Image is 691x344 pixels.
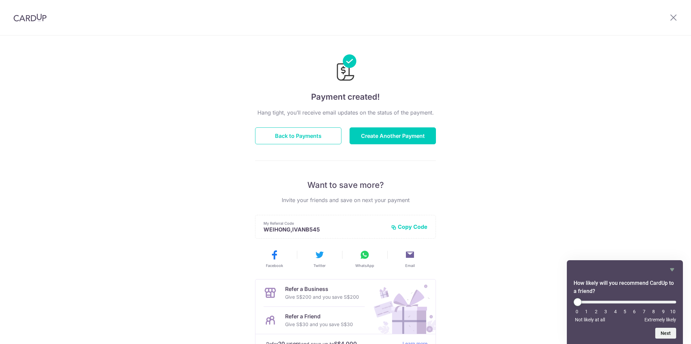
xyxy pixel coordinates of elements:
[390,249,430,268] button: Email
[575,317,605,322] span: Not likely at all
[655,328,676,339] button: Next question
[254,249,294,268] button: Facebook
[264,221,386,226] p: My Referral Code
[574,279,676,295] h2: How likely will you recommend CardUp to a friend? Select an option from 0 to 10, with 0 being Not...
[335,54,356,83] img: Payments
[345,249,385,268] button: WhatsApp
[669,309,676,314] li: 10
[631,309,638,314] li: 6
[660,309,667,314] li: 9
[574,309,580,314] li: 0
[13,14,47,22] img: CardUp
[593,309,600,314] li: 2
[255,108,436,117] p: Hang tight, you’ll receive email updates on the status of the payment.
[612,309,619,314] li: 4
[300,249,339,268] button: Twitter
[255,91,436,103] h4: Payment created!
[255,127,341,144] button: Back to Payments
[391,223,427,230] button: Copy Code
[355,263,374,268] span: WhatsApp
[266,263,283,268] span: Facebook
[313,263,326,268] span: Twitter
[574,266,676,339] div: How likely will you recommend CardUp to a friend? Select an option from 0 to 10, with 0 being Not...
[650,309,657,314] li: 8
[255,180,436,191] p: Want to save more?
[285,285,359,293] p: Refer a Business
[574,298,676,322] div: How likely will you recommend CardUp to a friend? Select an option from 0 to 10, with 0 being Not...
[255,196,436,204] p: Invite your friends and save on next your payment
[367,279,436,334] img: Refer
[602,309,609,314] li: 3
[285,312,353,320] p: Refer a Friend
[641,309,647,314] li: 7
[285,293,359,301] p: Give S$200 and you save S$200
[405,263,415,268] span: Email
[621,309,628,314] li: 5
[583,309,590,314] li: 1
[285,320,353,328] p: Give S$30 and you save S$30
[644,317,676,322] span: Extremely likely
[350,127,436,144] button: Create Another Payment
[264,226,386,233] p: WEIHONG,IVANB545
[668,266,676,274] button: Hide survey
